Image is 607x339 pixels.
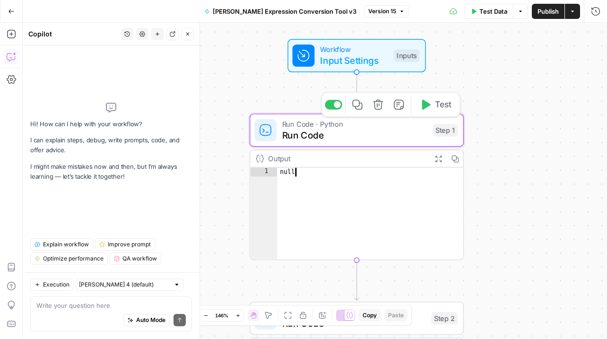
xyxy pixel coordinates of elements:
[538,7,559,16] span: Publish
[282,119,427,130] span: Run Code · Python
[213,7,356,16] span: [PERSON_NAME] Expression Conversion Tool v3
[431,312,458,324] div: Step 2
[250,113,464,260] div: Run Code · PythonRun CodeStep 1TestOutputnull
[355,260,359,300] g: Edge from step_1 to step_2
[43,280,69,289] span: Execution
[364,5,409,17] button: Version 15
[282,316,426,330] span: Run Code
[532,4,564,19] button: Publish
[479,7,507,16] span: Test Data
[363,311,377,320] span: Copy
[465,4,513,19] button: Test Data
[30,278,74,291] button: Execution
[368,7,396,16] span: Version 15
[359,309,381,322] button: Copy
[28,29,118,39] div: Copilot
[394,49,419,61] div: Inputs
[95,238,155,251] button: Improve prompt
[136,316,165,324] span: Auto Mode
[384,309,408,322] button: Paste
[435,98,451,111] span: Test
[320,53,389,67] span: Input Settings
[250,39,464,72] div: WorkflowInput SettingsInputs
[282,306,426,317] span: Run Code · Python
[30,252,108,265] button: Optimize performance
[250,167,277,176] div: 1
[433,124,458,136] div: Step 1
[30,119,192,129] p: Hi! How can I help with your workflow?
[414,96,457,113] button: Test
[30,135,192,155] p: I can explain steps, debug, write prompts, code, and offer advice.
[282,128,427,142] span: Run Code
[122,254,157,263] span: QA workflow
[123,314,170,326] button: Auto Mode
[43,240,89,249] span: Explain workflow
[268,153,425,164] div: Output
[79,280,170,289] input: Claude Sonnet 4 (default)
[320,44,389,55] span: Workflow
[108,240,151,249] span: Improve prompt
[43,254,104,263] span: Optimize performance
[30,162,192,182] p: I might make mistakes now and then, but I’m always learning — let’s tackle it together!
[388,311,404,320] span: Paste
[215,312,228,319] span: 146%
[110,252,161,265] button: QA workflow
[30,238,93,251] button: Explain workflow
[199,4,362,19] button: [PERSON_NAME] Expression Conversion Tool v3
